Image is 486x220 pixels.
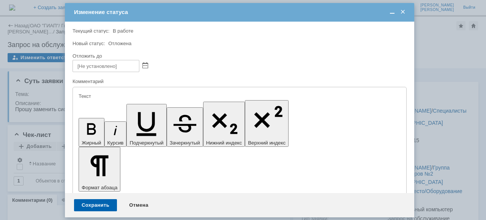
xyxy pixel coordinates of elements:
button: Жирный [79,118,104,147]
div: Отложить до [73,53,405,58]
button: Нижний индекс [203,102,245,147]
button: Подчеркнутый [126,104,166,147]
button: Верхний индекс [245,100,289,147]
span: Верхний индекс [248,140,286,146]
label: Текущий статус: [73,28,109,34]
button: Зачеркнутый [167,107,203,147]
span: Нижний индекс [206,140,242,146]
input: [Не установлено] [73,60,139,72]
label: Новый статус: [73,41,105,46]
div: Комментарий [73,78,405,85]
div: Изменение статуса [74,9,407,16]
span: Подчеркнутый [129,140,163,146]
span: Жирный [82,140,101,146]
span: Отложена [108,41,131,46]
button: Формат абзаца [79,147,120,192]
div: Текст [79,94,399,99]
button: Курсив [104,121,127,147]
span: Курсив [107,140,124,146]
span: Свернуть (Ctrl + M) [388,9,396,16]
span: Формат абзаца [82,185,117,190]
span: В работе [113,28,133,34]
span: Закрыть [399,9,407,16]
span: Зачеркнутый [170,140,200,146]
